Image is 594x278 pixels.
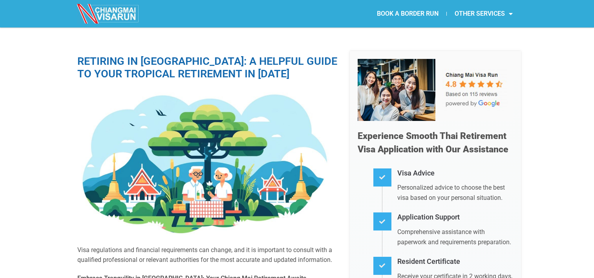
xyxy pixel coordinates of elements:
span: Experience Smooth Thai Retirement Visa Application with Our Assistance [358,131,508,155]
img: Our 5-star team [358,59,513,121]
h4: Application Support [397,212,513,223]
p: Personalized advice to choose the best visa based on your personal situation. [397,183,513,203]
h1: Retiring in [GEOGRAPHIC_DATA]: A Helpful Guide to Your Tropical Retirement in [DATE] [77,55,338,80]
a: OTHER SERVICES [447,5,521,23]
nav: Menu [297,5,521,23]
a: BOOK A BORDER RUN [369,5,446,23]
h4: Visa Advice [397,168,513,179]
p: Visa regulations and financial requirements can change, and it is important to consult with a qua... [77,245,338,265]
h4: Resident Certificate [397,256,513,267]
p: Comprehensive assistance with paperwork and requirements preparation. [397,227,513,247]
